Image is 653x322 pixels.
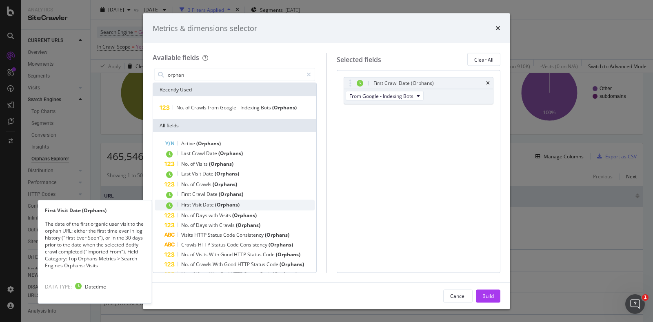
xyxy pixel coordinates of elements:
div: Recently Used [153,83,316,96]
span: (Orphans) [280,261,304,268]
span: (Orphans) [209,160,233,167]
span: - [238,104,240,111]
span: (Orphans) [269,241,293,248]
div: Metrics & dimensions selector [153,23,257,33]
span: Code [223,231,236,238]
span: Crawls [219,222,236,229]
span: No. [181,251,190,258]
span: (Orphans) [276,251,300,258]
span: Crawls [191,104,208,111]
span: No. [181,222,190,229]
span: of [190,222,196,229]
span: from [208,104,220,111]
div: The date of the first organic user visit to the orphan URL: either the first time ever in log his... [38,220,152,269]
span: With [209,251,220,258]
span: (Orphans) [272,104,297,111]
div: Clear All [474,56,493,63]
span: (Orphans) [215,170,239,177]
span: No. [181,212,190,219]
span: Consistency [240,241,269,248]
span: Last [181,170,192,177]
span: Active [181,140,196,147]
span: (Orphans) [218,150,243,157]
span: 1 [642,294,649,301]
span: HTTP [194,231,208,238]
div: Cancel [450,292,466,299]
span: Visits [196,251,209,258]
span: Days [196,222,209,229]
span: Code [227,241,240,248]
span: Date [202,170,215,177]
div: Selected fields [337,55,381,64]
span: Crawls [196,261,213,268]
span: with [209,222,219,229]
span: Bots [261,104,272,111]
span: Date [203,201,215,208]
span: Crawls [196,181,213,188]
span: Indexing [240,104,261,111]
span: Crawls [181,241,198,248]
span: Google [220,104,238,111]
span: (Orphans) [232,212,257,219]
span: HTTP [238,261,251,268]
span: of [190,181,196,188]
div: times [495,23,500,33]
div: First Crawl Date (Orphans) [373,79,434,87]
span: (Orphans) [236,222,260,229]
span: No. [181,160,190,167]
div: All fields [153,119,316,132]
span: With [213,261,224,268]
span: of [185,104,191,111]
span: (Orphans) [196,140,221,147]
span: (Orphans) [219,191,243,198]
span: Date [207,191,219,198]
span: Status [251,261,267,268]
span: No. [181,181,190,188]
span: Code [263,251,276,258]
span: Visit [192,170,202,177]
span: Crawl [192,191,207,198]
span: HTTP [234,251,247,258]
button: Clear All [467,53,500,66]
span: (Orphans) [213,181,237,188]
span: Status [247,251,263,258]
span: First [181,191,192,198]
span: Code [267,261,280,268]
span: Date [206,150,218,157]
span: Visits [219,212,232,219]
span: of [190,160,196,167]
span: with [209,212,219,219]
span: of [190,212,196,219]
span: (Orphans) [265,231,289,238]
span: Status [208,231,223,238]
span: HTTP [198,241,211,248]
span: Last [181,150,192,157]
span: Status [211,241,227,248]
span: (Orphans) [215,201,240,208]
span: Visit [192,201,203,208]
button: Build [476,289,500,302]
span: From Google - Indexing Bots [349,92,413,99]
div: First Crawl Date (Orphans)timesFrom Google - Indexing Bots [344,77,494,104]
span: Days [196,212,209,219]
span: of [190,251,196,258]
button: Cancel [443,289,473,302]
span: Consistency [236,231,265,238]
div: Available fields [153,53,199,62]
iframe: Intercom live chat [625,294,645,314]
span: Visits [181,231,194,238]
button: From Google - Indexing Bots [346,91,424,101]
span: No. [181,261,190,268]
span: No. [176,104,185,111]
div: First Visit Date (Orphans) [38,207,152,214]
div: Build [482,292,494,299]
input: Search by field name [167,69,303,81]
span: First [181,201,192,208]
div: modal [143,13,510,309]
span: of [190,261,196,268]
span: Good [224,261,238,268]
span: Good [220,251,234,258]
div: times [486,81,490,86]
span: Visits [196,160,209,167]
span: Crawl [192,150,206,157]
